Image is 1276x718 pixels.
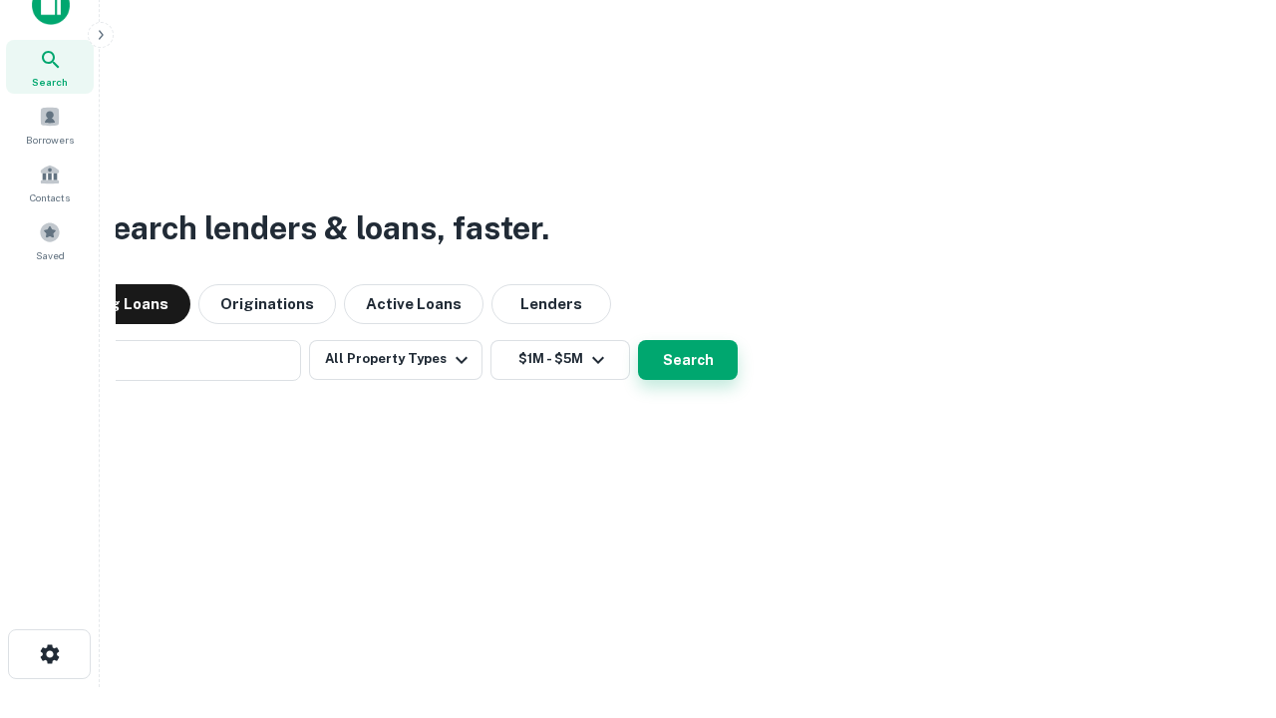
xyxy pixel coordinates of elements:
[6,98,94,152] a: Borrowers
[198,284,336,324] button: Originations
[6,156,94,209] a: Contacts
[491,284,611,324] button: Lenders
[1176,558,1276,654] iframe: Chat Widget
[30,189,70,205] span: Contacts
[638,340,738,380] button: Search
[32,74,68,90] span: Search
[344,284,483,324] button: Active Loans
[6,40,94,94] a: Search
[490,340,630,380] button: $1M - $5M
[6,213,94,267] a: Saved
[309,340,482,380] button: All Property Types
[26,132,74,148] span: Borrowers
[91,204,549,252] h3: Search lenders & loans, faster.
[36,247,65,263] span: Saved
